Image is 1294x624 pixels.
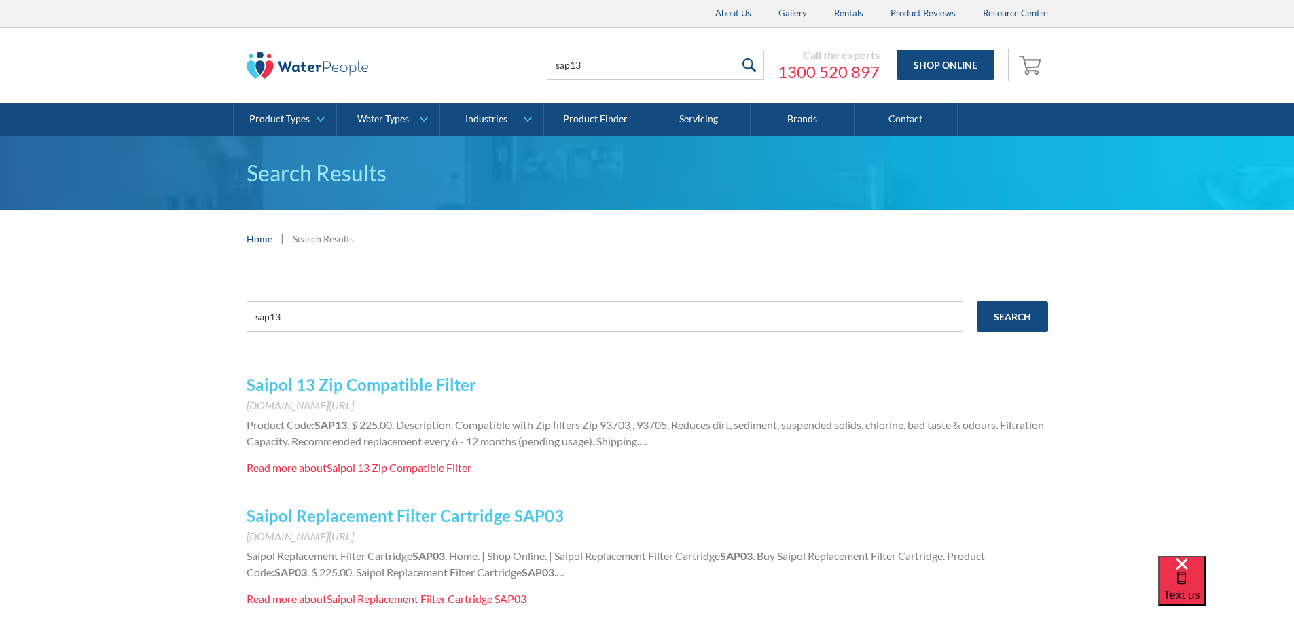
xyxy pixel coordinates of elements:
[274,566,307,579] strong: SAP03
[247,592,327,605] div: Read more about
[977,301,1048,332] input: Search
[544,103,647,136] a: Product Finder
[247,591,526,607] a: Read more aboutSaipol Replacement Filter Cartridge SAP03
[327,461,471,474] div: Saipol 13 Zip Compatible Filter
[279,230,286,246] div: |
[751,103,854,136] a: Brands
[556,566,564,579] span: …
[412,549,445,562] strong: SAP03
[234,103,336,136] a: Product Types
[445,549,720,562] span: . Home. | Shop Online. | Saipol Replacement Filter Cartridge
[247,506,564,526] a: Saipol Replacement Filter Cartridge SAP03
[247,157,1048,189] h1: Search Results
[327,592,526,605] div: Saipol Replacement Filter Cartridge SAP03
[522,566,554,579] strong: SAP03
[247,301,963,332] input: e.g. chilled water cooler
[547,50,764,80] input: Search products
[440,103,543,136] a: Industries
[247,232,272,246] a: Home
[247,375,476,394] a: Saipol 13 Zip Compatible Filter
[247,461,327,474] div: Read more about
[314,418,347,431] strong: SAP13
[720,549,753,562] strong: SAP03
[897,50,994,80] a: Shop Online
[1016,49,1048,81] a: Open empty cart
[554,566,556,579] span: .
[307,566,522,579] span: . $ 225.00. Saipol Replacement Filter Cartridge
[247,549,985,579] span: . Buy Saipol Replacement Filter Cartridge. Product Code:
[357,113,409,125] div: Water Types
[247,418,1044,447] span: . $ 225.00. Description. Compatible with Zip filters Zip 93703 , 93705. Reduces dirt, sediment, s...
[778,48,880,62] div: Call the experts
[1019,54,1045,75] img: shopping cart
[247,528,1048,545] div: [DOMAIN_NAME][URL]
[1158,556,1294,624] iframe: podium webchat widget bubble
[293,232,354,246] div: Search Results
[247,418,314,431] span: Product Code:
[247,52,369,79] img: The Water People
[247,549,412,562] span: Saipol Replacement Filter Cartridge
[639,435,647,447] span: …
[249,113,310,125] div: Product Types
[247,460,471,476] a: Read more aboutSaipol 13 Zip Compatible Filter
[778,62,880,82] a: 1300 520 897
[647,103,751,136] a: Servicing
[855,103,958,136] a: Contact
[247,397,1048,414] div: [DOMAIN_NAME][URL]
[337,103,439,136] a: Water Types
[465,113,507,125] div: Industries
